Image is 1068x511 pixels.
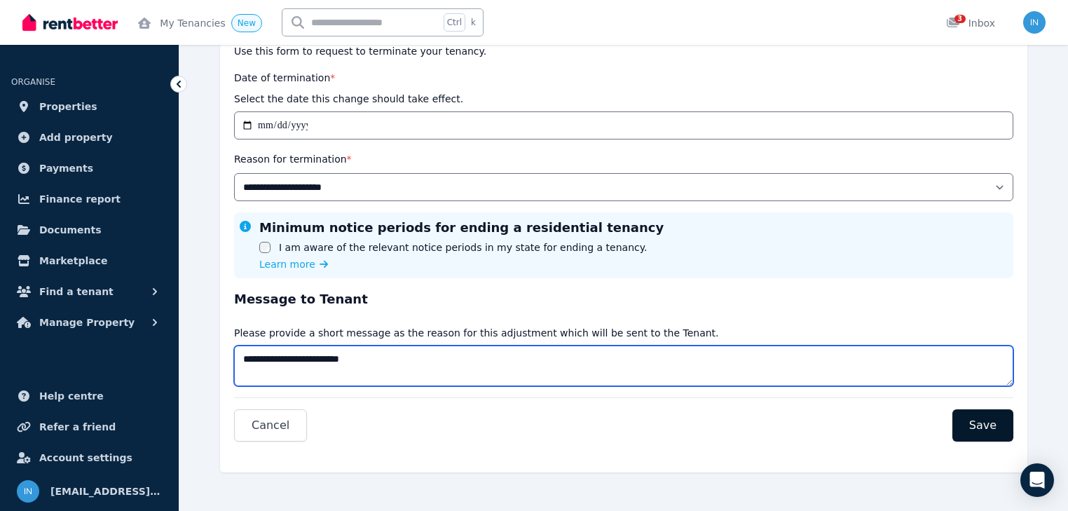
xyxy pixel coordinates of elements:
[22,12,118,33] img: RentBetter
[39,222,102,238] span: Documents
[39,98,97,115] span: Properties
[234,72,335,83] label: Date of termination
[17,480,39,503] img: info@museliving.com.au
[252,417,289,434] span: Cancel
[234,154,352,165] label: Reason for termination
[1023,11,1046,34] img: info@museliving.com.au
[952,409,1013,442] button: Save
[259,218,664,238] h3: Minimum notice periods for ending a residential tenancy
[39,160,93,177] span: Payments
[39,283,114,300] span: Find a tenant
[11,93,167,121] a: Properties
[234,326,719,340] p: Please provide a short message as the reason for this adjustment which will be sent to the Tenant.
[954,15,966,23] span: 3
[39,191,121,207] span: Finance report
[11,382,167,410] a: Help centre
[259,257,315,271] span: Learn more
[11,185,167,213] a: Finance report
[234,409,307,442] button: Cancel
[238,18,256,28] span: New
[11,77,55,87] span: ORGANISE
[39,252,107,269] span: Marketplace
[11,247,167,275] a: Marketplace
[234,92,463,106] p: Select the date this change should take effect.
[444,13,465,32] span: Ctrl
[11,123,167,151] a: Add property
[969,417,997,434] span: Save
[11,154,167,182] a: Payments
[39,129,113,146] span: Add property
[234,44,1013,58] p: Use this form to request to terminate your tenancy.
[11,444,167,472] a: Account settings
[11,413,167,441] a: Refer a friend
[39,388,104,404] span: Help centre
[1020,463,1054,497] div: Open Intercom Messenger
[50,483,162,500] span: [EMAIL_ADDRESS][DOMAIN_NAME]
[39,418,116,435] span: Refer a friend
[39,314,135,331] span: Manage Property
[11,308,167,336] button: Manage Property
[946,16,995,30] div: Inbox
[11,216,167,244] a: Documents
[279,240,647,254] label: I am aware of the relevant notice periods in my state for ending a tenancy.
[259,257,328,271] a: Learn more
[234,289,1013,309] h3: Message to Tenant
[11,278,167,306] button: Find a tenant
[39,449,132,466] span: Account settings
[471,17,476,28] span: k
